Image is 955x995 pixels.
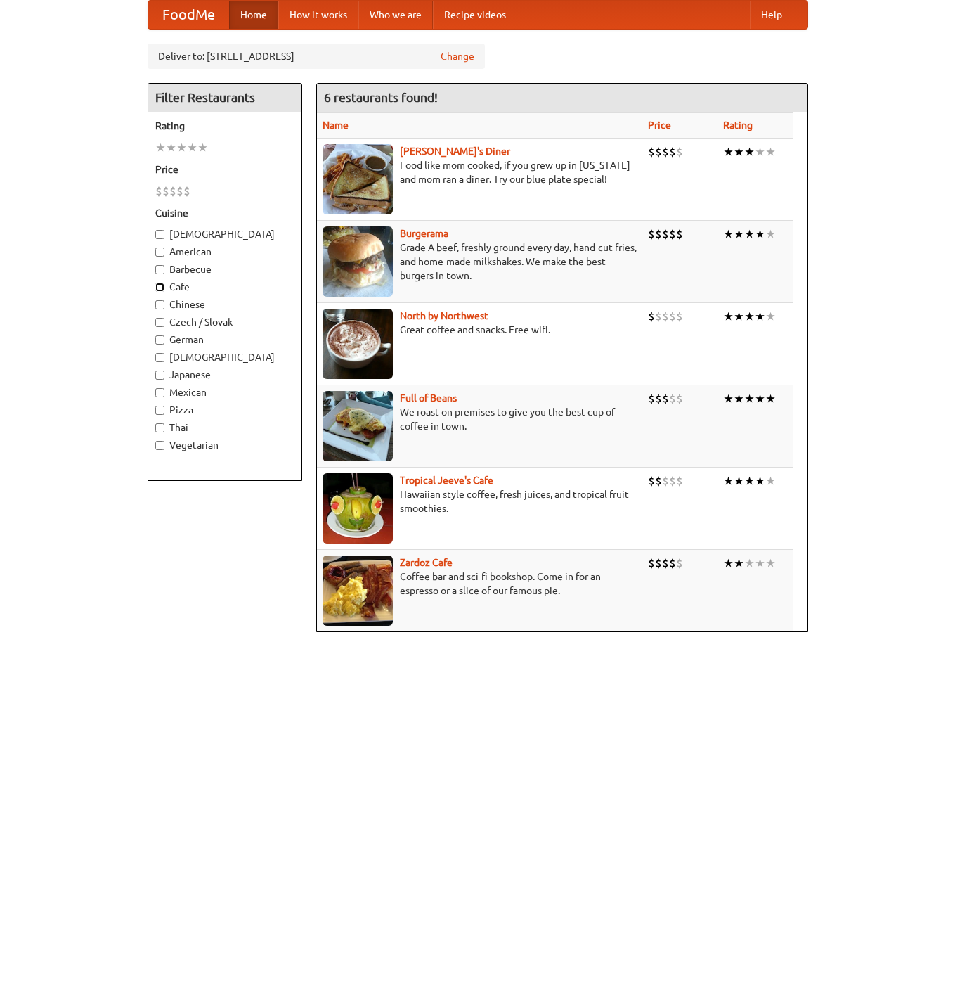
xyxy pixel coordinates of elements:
[648,391,655,406] li: $
[155,368,294,382] label: Japanese
[323,405,637,433] p: We roast on premises to give you the best cup of coffee in town.
[323,240,637,283] p: Grade A beef, freshly ground every day, hand-cut fries, and home-made milkshakes. We make the bes...
[755,473,765,489] li: ★
[323,570,637,598] p: Coffee bar and sci-fi bookshop. Come in for an espresso or a slice of our famous pie.
[662,473,669,489] li: $
[744,473,755,489] li: ★
[669,144,676,160] li: $
[723,391,734,406] li: ★
[323,391,393,461] img: beans.jpg
[676,226,683,242] li: $
[744,556,755,571] li: ★
[676,144,683,160] li: $
[176,184,183,199] li: $
[744,226,755,242] li: ★
[669,556,676,571] li: $
[400,146,510,157] b: [PERSON_NAME]'s Diner
[162,184,169,199] li: $
[765,556,776,571] li: ★
[765,144,776,160] li: ★
[155,162,294,176] h5: Price
[155,300,164,309] input: Chinese
[765,309,776,324] li: ★
[323,487,637,515] p: Hawaiian style coffee, fresh juices, and tropical fruit smoothies.
[676,391,683,406] li: $
[723,144,734,160] li: ★
[655,391,662,406] li: $
[155,280,294,294] label: Cafe
[155,350,294,364] label: [DEMOGRAPHIC_DATA]
[400,228,448,239] a: Burgerama
[155,438,294,452] label: Vegetarian
[176,140,187,155] li: ★
[655,309,662,324] li: $
[734,144,744,160] li: ★
[323,323,637,337] p: Great coffee and snacks. Free wifi.
[755,391,765,406] li: ★
[323,158,637,186] p: Food like mom cooked, if you grew up in [US_STATE] and mom ran a diner. Try our blue plate special!
[278,1,358,29] a: How it works
[655,556,662,571] li: $
[662,391,669,406] li: $
[155,283,164,292] input: Cafe
[734,226,744,242] li: ★
[155,230,164,239] input: [DEMOGRAPHIC_DATA]
[155,423,164,432] input: Thai
[155,406,164,415] input: Pizza
[155,245,294,259] label: American
[155,297,294,312] label: Chinese
[648,120,671,131] a: Price
[155,184,162,199] li: $
[358,1,433,29] a: Who we are
[648,309,655,324] li: $
[723,309,734,324] li: ★
[669,309,676,324] li: $
[400,392,457,404] b: Full of Beans
[648,144,655,160] li: $
[648,226,655,242] li: $
[148,84,301,112] h4: Filter Restaurants
[148,44,485,69] div: Deliver to: [STREET_ADDRESS]
[662,556,669,571] li: $
[155,353,164,362] input: [DEMOGRAPHIC_DATA]
[648,473,655,489] li: $
[400,310,488,321] b: North by Northwest
[676,473,683,489] li: $
[183,184,190,199] li: $
[155,385,294,399] label: Mexican
[155,315,294,329] label: Czech / Slovak
[755,309,765,324] li: ★
[676,556,683,571] li: $
[166,140,176,155] li: ★
[148,1,229,29] a: FoodMe
[669,226,676,242] li: $
[155,318,164,327] input: Czech / Slovak
[744,144,755,160] li: ★
[323,309,393,379] img: north.jpg
[155,333,294,347] label: German
[155,441,164,450] input: Vegetarian
[155,227,294,241] label: [DEMOGRAPHIC_DATA]
[187,140,197,155] li: ★
[655,144,662,160] li: $
[734,556,744,571] li: ★
[750,1,793,29] a: Help
[755,226,765,242] li: ★
[744,309,755,324] li: ★
[155,119,294,133] h5: Rating
[155,206,294,220] h5: Cuisine
[323,473,393,544] img: jeeves.jpg
[723,556,734,571] li: ★
[400,557,453,568] a: Zardoz Cafe
[755,556,765,571] li: ★
[155,388,164,397] input: Mexican
[400,475,493,486] b: Tropical Jeeve's Cafe
[155,248,164,257] input: American
[723,226,734,242] li: ★
[169,184,176,199] li: $
[734,391,744,406] li: ★
[323,120,349,131] a: Name
[155,421,294,435] label: Thai
[155,371,164,380] input: Japanese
